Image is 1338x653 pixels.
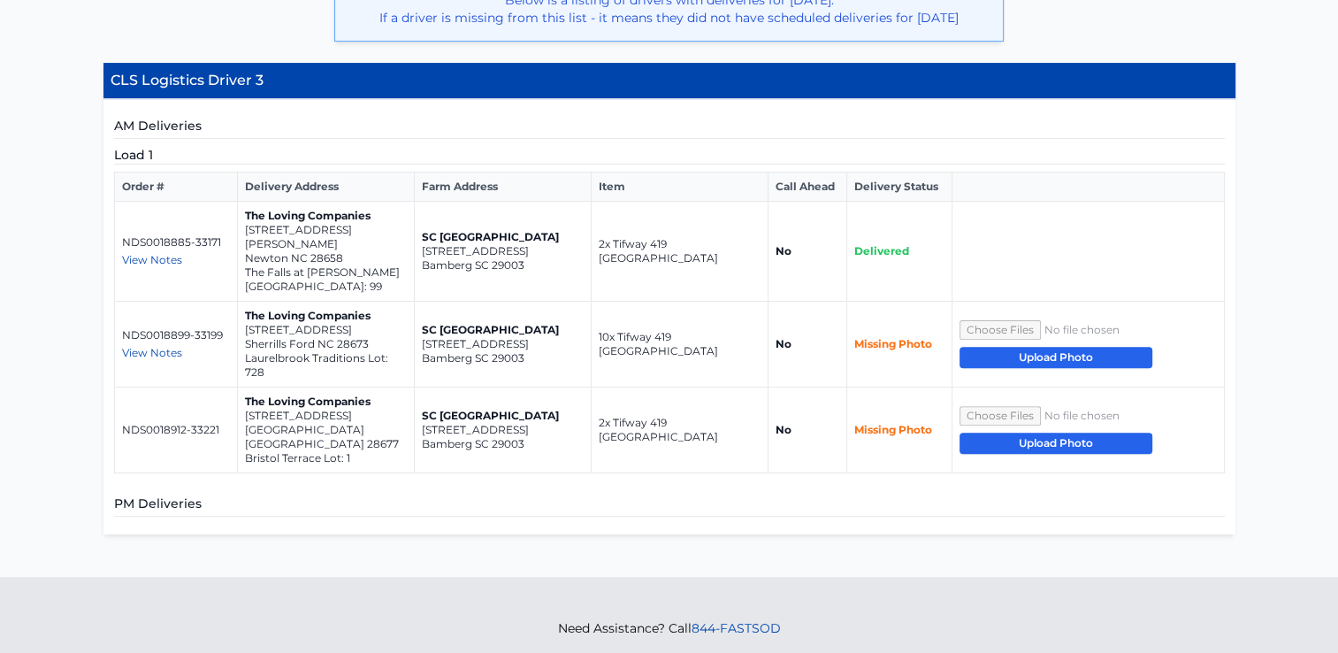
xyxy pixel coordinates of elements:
[122,235,230,250] p: NDS0018885-33171
[245,309,407,323] p: The Loving Companies
[591,202,768,302] td: 2x Tifway 419 [GEOGRAPHIC_DATA]
[422,258,584,273] p: Bamberg SC 29003
[245,265,407,294] p: The Falls at [PERSON_NAME][GEOGRAPHIC_DATA]: 99
[422,337,584,351] p: [STREET_ADDRESS]
[122,423,230,437] p: NDS0018912-33221
[245,337,407,351] p: Sherrills Ford NC 28673
[591,302,768,388] td: 10x Tifway 419 [GEOGRAPHIC_DATA]
[422,437,584,451] p: Bamberg SC 29003
[245,223,407,251] p: [STREET_ADDRESS][PERSON_NAME]
[122,346,182,359] span: View Notes
[960,347,1152,368] button: Upload Photo
[854,423,932,436] span: Missing Photo
[114,117,1225,139] h5: AM Deliveries
[854,244,909,257] span: Delivered
[776,244,791,257] strong: No
[414,173,591,202] th: Farm Address
[245,423,407,451] p: [GEOGRAPHIC_DATA] [GEOGRAPHIC_DATA] 28677
[114,495,1225,517] h5: PM Deliveries
[122,253,182,266] span: View Notes
[103,63,1235,99] h4: CLS Logistics Driver 3
[692,620,781,636] a: 844-FASTSOD
[245,251,407,265] p: Newton NC 28658
[422,323,584,337] p: SC [GEOGRAPHIC_DATA]
[960,433,1152,454] button: Upload Photo
[422,244,584,258] p: [STREET_ADDRESS]
[122,328,230,342] p: NDS0018899-33199
[422,423,584,437] p: [STREET_ADDRESS]
[245,451,407,465] p: Bristol Terrace Lot: 1
[114,173,237,202] th: Order #
[768,173,846,202] th: Call Ahead
[245,351,407,380] p: Laurelbrook Traditions Lot: 728
[422,409,584,423] p: SC [GEOGRAPHIC_DATA]
[591,388,768,473] td: 2x Tifway 419 [GEOGRAPHIC_DATA]
[245,209,407,223] p: The Loving Companies
[245,323,407,337] p: [STREET_ADDRESS]
[245,409,407,423] p: [STREET_ADDRESS]
[558,619,781,637] p: Need Assistance? Call
[245,395,407,409] p: The Loving Companies
[847,173,952,202] th: Delivery Status
[776,423,791,436] strong: No
[591,173,768,202] th: Item
[776,337,791,350] strong: No
[854,337,932,350] span: Missing Photo
[422,351,584,365] p: Bamberg SC 29003
[237,173,414,202] th: Delivery Address
[422,230,584,244] p: SC [GEOGRAPHIC_DATA]
[114,146,1225,165] h5: Load 1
